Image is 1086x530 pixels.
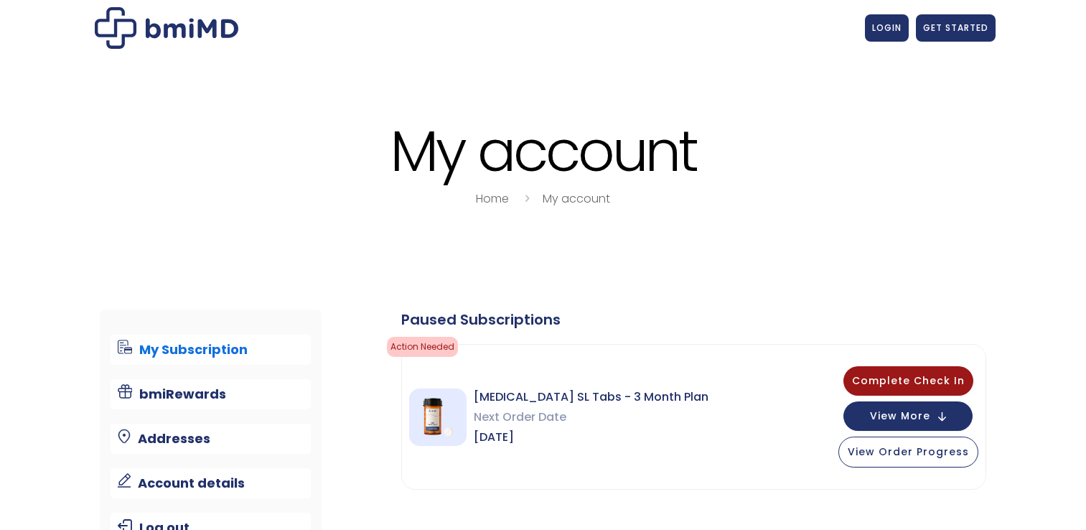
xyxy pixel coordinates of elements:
a: My account [543,190,610,207]
button: View More [843,401,973,431]
a: My Subscription [111,335,311,365]
span: Next Order Date [474,407,708,427]
a: GET STARTED [916,14,996,42]
a: Account details [111,468,311,498]
a: Home [476,190,509,207]
span: View Order Progress [848,445,969,459]
span: [MEDICAL_DATA] SL Tabs - 3 Month Plan [474,387,708,407]
span: [DATE] [474,427,708,447]
span: GET STARTED [923,22,988,34]
span: Action Needed [387,337,458,357]
img: Sermorelin SL Tabs - 3 Month Plan [409,389,467,446]
button: View Order Progress [838,437,978,468]
div: Paused Subscriptions [401,310,986,330]
span: LOGIN [872,22,902,34]
a: LOGIN [865,14,909,42]
img: My account [95,7,238,49]
i: breadcrumbs separator [519,190,535,207]
h1: My account [91,121,996,182]
a: bmiRewards [111,379,311,409]
a: Addresses [111,424,311,454]
span: Complete Check In [852,373,965,388]
button: Complete Check In [843,366,973,396]
span: View More [870,412,930,421]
